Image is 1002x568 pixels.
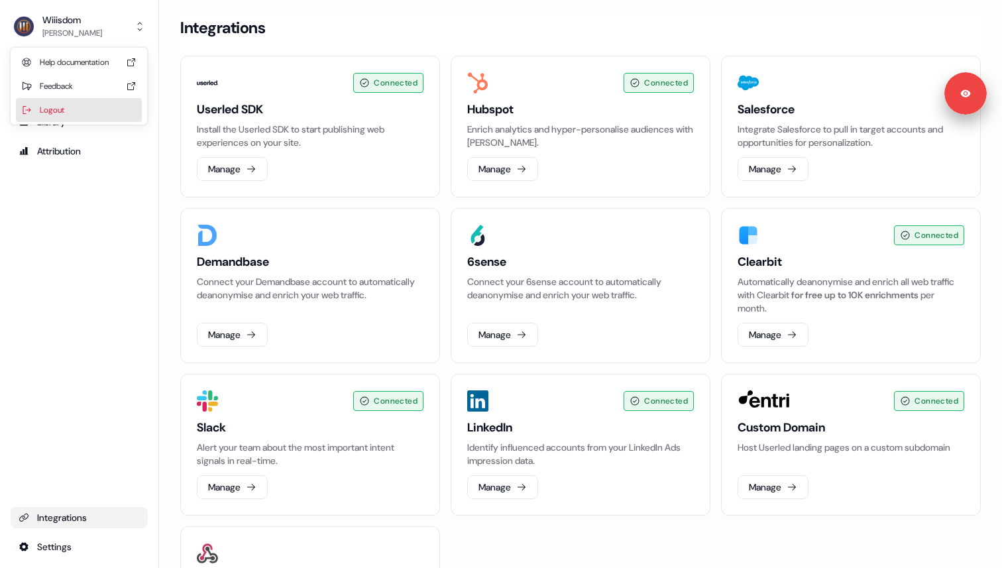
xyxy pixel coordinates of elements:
[42,13,102,27] div: Wiiisdom
[16,98,142,122] div: Logout
[16,50,142,74] div: Help documentation
[11,11,148,42] button: Wiiisdom[PERSON_NAME]
[11,48,147,125] div: Wiiisdom[PERSON_NAME]
[42,27,102,40] div: [PERSON_NAME]
[16,74,142,98] div: Feedback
